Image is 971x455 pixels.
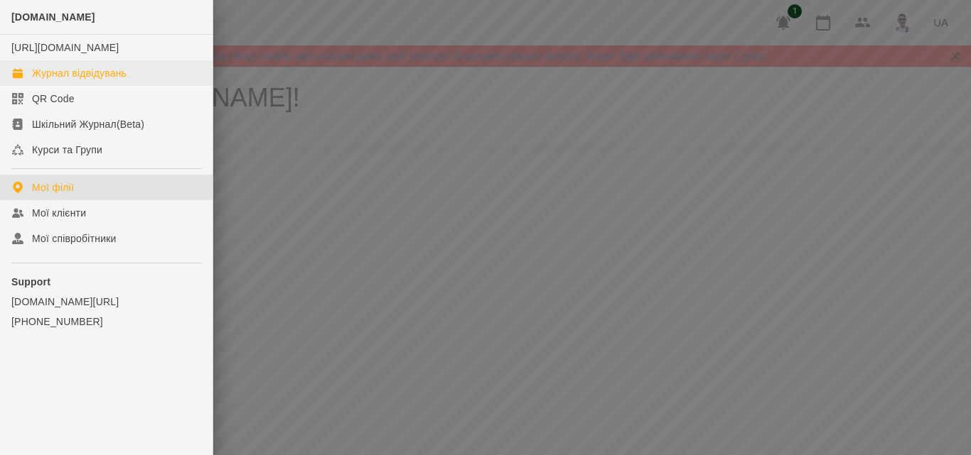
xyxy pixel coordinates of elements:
[11,275,201,289] p: Support
[11,11,95,23] span: [DOMAIN_NAME]
[32,66,127,80] div: Журнал відвідувань
[11,42,119,53] a: [URL][DOMAIN_NAME]
[32,180,74,194] div: Мої філії
[11,295,201,309] a: [DOMAIN_NAME][URL]
[32,117,144,131] div: Шкільний Журнал(Beta)
[32,92,75,106] div: QR Code
[32,143,102,157] div: Курси та Групи
[11,314,201,329] a: [PHONE_NUMBER]
[32,206,86,220] div: Мої клієнти
[32,231,117,246] div: Мої співробітники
